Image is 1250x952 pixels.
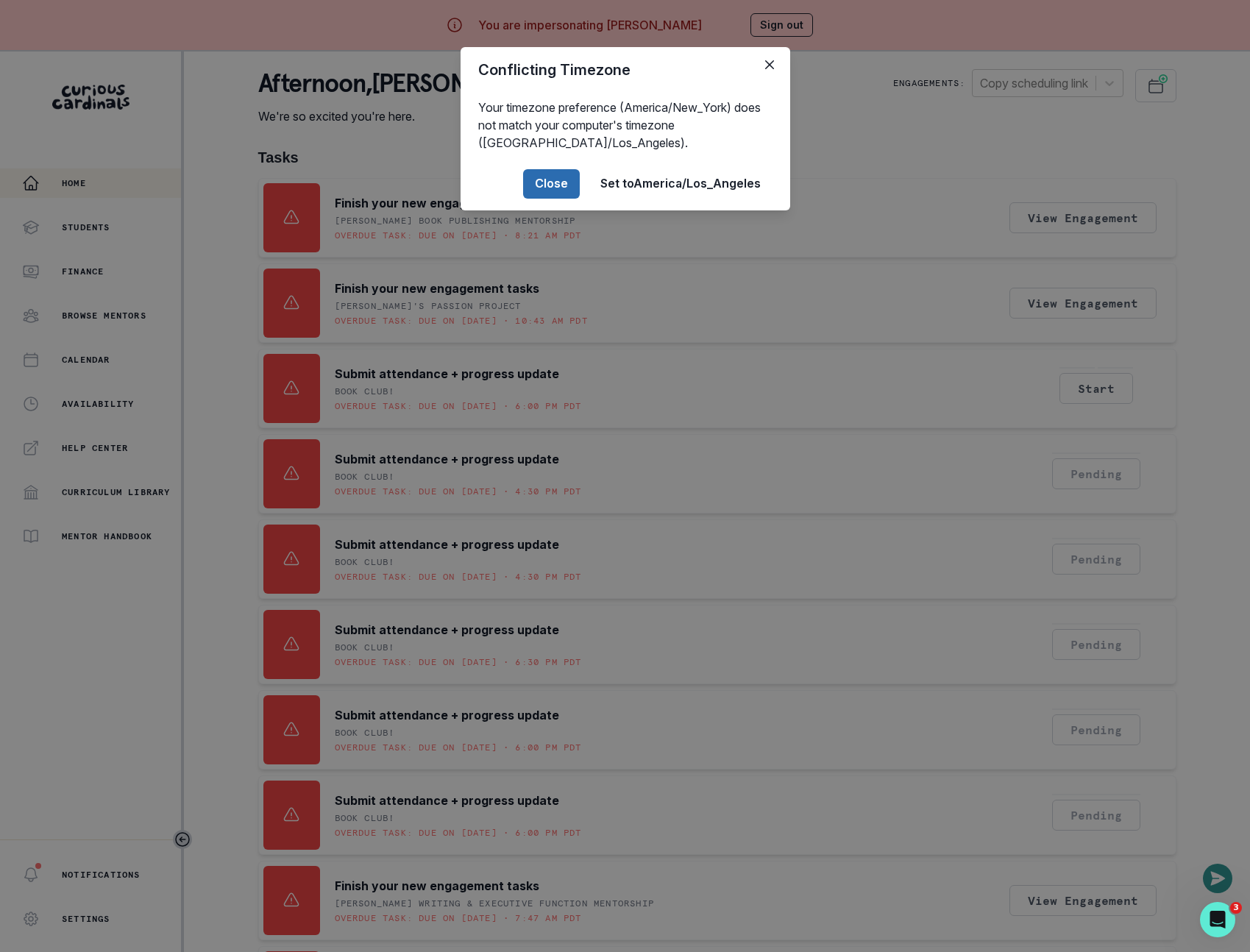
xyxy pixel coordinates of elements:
div: Your timezone preference (America/New_York) does not match your computer's timezone ([GEOGRAPHIC_... [461,93,790,157]
button: Set toAmerica/Los_Angeles [589,169,773,199]
button: Close [758,53,781,77]
button: Close [523,169,580,199]
header: Conflicting Timezone [461,47,790,93]
iframe: Intercom live chat [1200,902,1235,937]
span: 3 [1230,902,1242,914]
